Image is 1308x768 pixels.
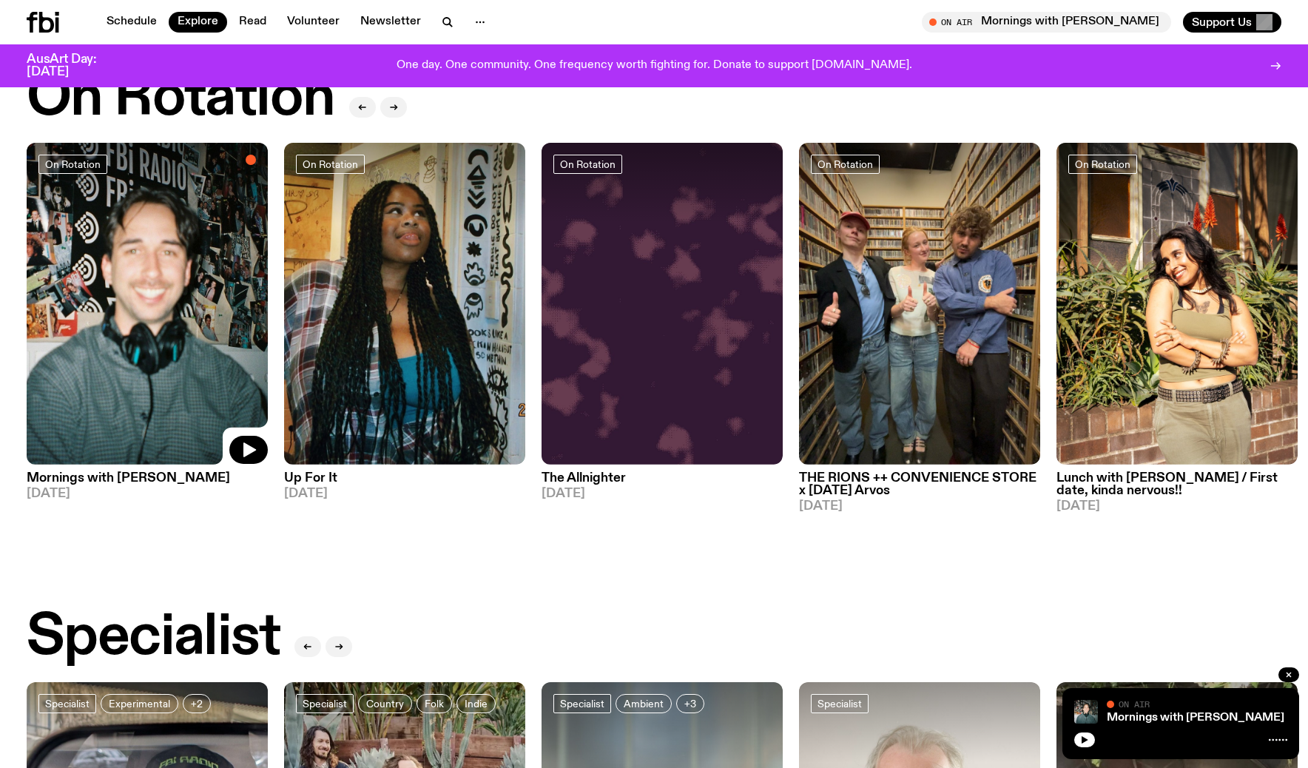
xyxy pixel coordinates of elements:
a: On Rotation [811,155,880,174]
span: Specialist [817,698,862,709]
a: Specialist [38,694,96,713]
span: Specialist [560,698,604,709]
button: Support Us [1183,12,1281,33]
a: Newsletter [351,12,430,33]
a: Mornings with [PERSON_NAME] [1107,712,1284,724]
a: Volunteer [278,12,348,33]
span: On Rotation [560,158,616,169]
a: Folk [417,694,452,713]
span: [DATE] [799,500,1040,513]
span: On Air [1119,699,1150,709]
span: [DATE] [542,488,783,500]
span: Specialist [45,698,90,709]
a: Experimental [101,694,178,713]
span: On Rotation [303,158,358,169]
span: Experimental [109,698,170,709]
button: On AirMornings with [PERSON_NAME] [922,12,1171,33]
span: [DATE] [284,488,525,500]
span: Specialist [303,698,347,709]
span: On Rotation [1075,158,1130,169]
a: On Rotation [296,155,365,174]
h3: Mornings with [PERSON_NAME] [27,472,268,485]
h3: AusArt Day: [DATE] [27,53,121,78]
h3: THE RIONS ++ CONVENIENCE STORE x [DATE] Arvos [799,472,1040,497]
a: On Rotation [38,155,107,174]
span: Folk [425,698,444,709]
a: Schedule [98,12,166,33]
button: +2 [183,694,211,713]
img: Radio presenter Ben Hansen sits in front of a wall of photos and an fbi radio sign. Film photo. B... [1074,700,1098,724]
a: Explore [169,12,227,33]
a: Read [230,12,275,33]
h3: Up For It [284,472,525,485]
a: Specialist [553,694,611,713]
a: On Rotation [1068,155,1137,174]
a: Indie [456,694,496,713]
span: [DATE] [1056,500,1298,513]
a: Lunch with [PERSON_NAME] / First date, kinda nervous!![DATE] [1056,465,1298,513]
a: Country [358,694,412,713]
span: Support Us [1192,16,1252,29]
img: Ify - a Brown Skin girl with black braided twists, looking up to the side with her tongue stickin... [284,143,525,465]
p: One day. One community. One frequency worth fighting for. Donate to support [DOMAIN_NAME]. [397,59,912,73]
a: Ambient [616,694,672,713]
span: On Rotation [45,158,101,169]
span: +2 [191,698,203,709]
button: +3 [676,694,704,713]
a: On Rotation [553,155,622,174]
span: Ambient [624,698,664,709]
h2: On Rotation [27,70,334,127]
span: [DATE] [27,488,268,500]
a: Specialist [296,694,354,713]
img: Tanya is standing in front of plants and a brick fence on a sunny day. She is looking to the left... [1056,143,1298,465]
a: THE RIONS ++ CONVENIENCE STORE x [DATE] Arvos[DATE] [799,465,1040,513]
span: On Rotation [817,158,873,169]
span: Indie [465,698,488,709]
h3: The Allnighter [542,472,783,485]
a: Specialist [811,694,869,713]
a: Up For It[DATE] [284,465,525,500]
h2: Specialist [27,610,280,666]
span: Country [366,698,404,709]
a: Mornings with [PERSON_NAME][DATE] [27,465,268,500]
span: +3 [684,698,696,709]
h3: Lunch with [PERSON_NAME] / First date, kinda nervous!! [1056,472,1298,497]
a: The Allnighter[DATE] [542,465,783,500]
